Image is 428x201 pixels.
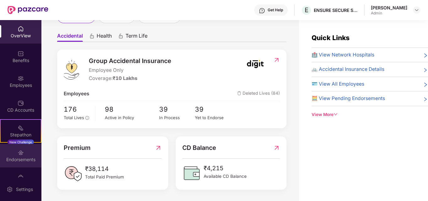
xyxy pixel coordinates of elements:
img: logo [64,60,79,80]
img: insurerIcon [243,56,267,72]
div: View More [312,111,428,118]
span: Total Lives [64,115,84,120]
div: In Process [159,114,195,121]
span: CD Balance [182,143,216,153]
div: Coverage: [89,75,171,82]
span: Employees [64,90,89,98]
span: 39 [195,104,231,114]
span: 🚲 Accidental Insurance Details [312,66,384,73]
img: RedirectIcon [273,143,280,153]
span: Total Paid Premium [85,174,124,180]
div: Stepathon [1,132,41,138]
img: deleteIcon [237,91,241,95]
span: Deleted Lives (84) [237,90,280,98]
span: right [423,96,428,102]
img: svg+xml;base64,PHN2ZyB4bWxucz0iaHR0cDovL3d3dy53My5vcmcvMjAwMC9zdmciIHdpZHRoPSIyMSIgaGVpZ2h0PSIyMC... [18,125,24,131]
div: Active in Policy [105,114,159,121]
div: [PERSON_NAME] [371,5,407,11]
div: Get Help [268,8,283,13]
div: New Challenge [8,140,34,145]
span: down [334,112,338,117]
img: New Pazcare Logo [8,6,48,14]
span: Available CD Balance [204,173,247,180]
img: svg+xml;base64,PHN2ZyBpZD0iRHJvcGRvd24tMzJ4MzIiIHhtbG5zPSJodHRwOi8vd3d3LnczLm9yZy8yMDAwL3N2ZyIgd2... [414,8,419,13]
div: animation [118,33,124,39]
img: CDBalanceIcon [182,164,201,182]
img: svg+xml;base64,PHN2ZyBpZD0iRW1wbG95ZWVzIiB4bWxucz0iaHR0cDovL3d3dy53My5vcmcvMjAwMC9zdmciIHdpZHRoPS... [18,75,24,82]
img: PaidPremiumIcon [64,164,83,183]
span: Term Life [126,33,147,42]
span: Group Accidental Insurance [89,56,171,66]
img: svg+xml;base64,PHN2ZyBpZD0iQmVuZWZpdHMiIHhtbG5zPSJodHRwOi8vd3d3LnczLm9yZy8yMDAwL3N2ZyIgd2lkdGg9Ij... [18,50,24,57]
span: 98 [105,104,159,114]
span: right [423,82,428,88]
img: svg+xml;base64,PHN2ZyBpZD0iQ0RfQWNjb3VudHMiIGRhdGEtbmFtZT0iQ0QgQWNjb3VudHMiIHhtbG5zPSJodHRwOi8vd3... [18,100,24,106]
span: ₹38,114 [85,164,124,174]
div: ENSURE SECURE SERVICES PRIVATE LIMITED [314,7,358,13]
img: svg+xml;base64,PHN2ZyBpZD0iU2V0dGluZy0yMHgyMCIgeG1sbnM9Imh0dHA6Ly93d3cudzMub3JnLzIwMDAvc3ZnIiB3aW... [7,186,13,193]
span: Premium [64,143,91,153]
span: right [423,67,428,73]
span: ₹4,215 [204,164,247,173]
span: 39 [159,104,195,114]
img: svg+xml;base64,PHN2ZyBpZD0iRW5kb3JzZW1lbnRzIiB4bWxucz0iaHR0cDovL3d3dy53My5vcmcvMjAwMC9zdmciIHdpZH... [18,150,24,156]
img: svg+xml;base64,PHN2ZyBpZD0iTXlfT3JkZXJzIiBkYXRhLW5hbWU9Ik15IE9yZGVycyIgeG1sbnM9Imh0dHA6Ly93d3cudz... [18,174,24,181]
span: Accidental [57,33,83,42]
span: 🏥 View Network Hospitals [312,51,374,59]
div: animation [89,33,95,39]
div: Settings [14,186,35,193]
span: info-circle [85,116,89,120]
span: 176 [64,104,91,114]
span: E [305,6,308,14]
span: 🧮 View Pending Endorsements [312,95,385,102]
img: svg+xml;base64,PHN2ZyBpZD0iSGVscC0zMngzMiIgeG1sbnM9Imh0dHA6Ly93d3cudzMub3JnLzIwMDAvc3ZnIiB3aWR0aD... [259,8,265,14]
img: svg+xml;base64,PHN2ZyBpZD0iSG9tZSIgeG1sbnM9Imh0dHA6Ly93d3cudzMub3JnLzIwMDAvc3ZnIiB3aWR0aD0iMjAiIG... [18,26,24,32]
div: Yet to Endorse [195,114,231,121]
span: Health [97,33,112,42]
div: Admin [371,11,407,16]
img: RedirectIcon [273,57,280,63]
span: Employee Only [89,66,171,74]
span: Quick Links [312,34,350,42]
span: right [423,52,428,59]
span: ₹10 Lakhs [113,75,137,81]
span: 🪪 View All Employees [312,80,364,88]
img: RedirectIcon [155,143,162,153]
